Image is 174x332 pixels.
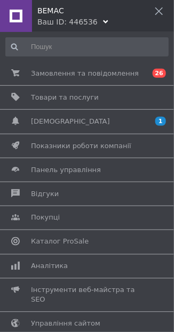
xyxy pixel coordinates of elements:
span: Каталог ProSale [31,237,89,247]
span: Інструменти веб-майстра та SEO [31,286,139,305]
span: 1 [155,117,166,126]
span: Показники роботи компанії [31,141,131,151]
span: [DEMOGRAPHIC_DATA] [31,117,110,126]
span: Управління сайтом [31,319,100,329]
input: Пошук [5,37,169,56]
span: Панель управління [31,165,101,175]
span: Аналітика [31,262,68,271]
span: Відгуки [31,189,59,199]
div: Ваш ID: 446536 [37,17,98,27]
span: Замовлення та повідомлення [31,69,139,78]
span: 26 [153,69,166,78]
span: Товари та послуги [31,93,99,102]
span: Покупці [31,213,60,223]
